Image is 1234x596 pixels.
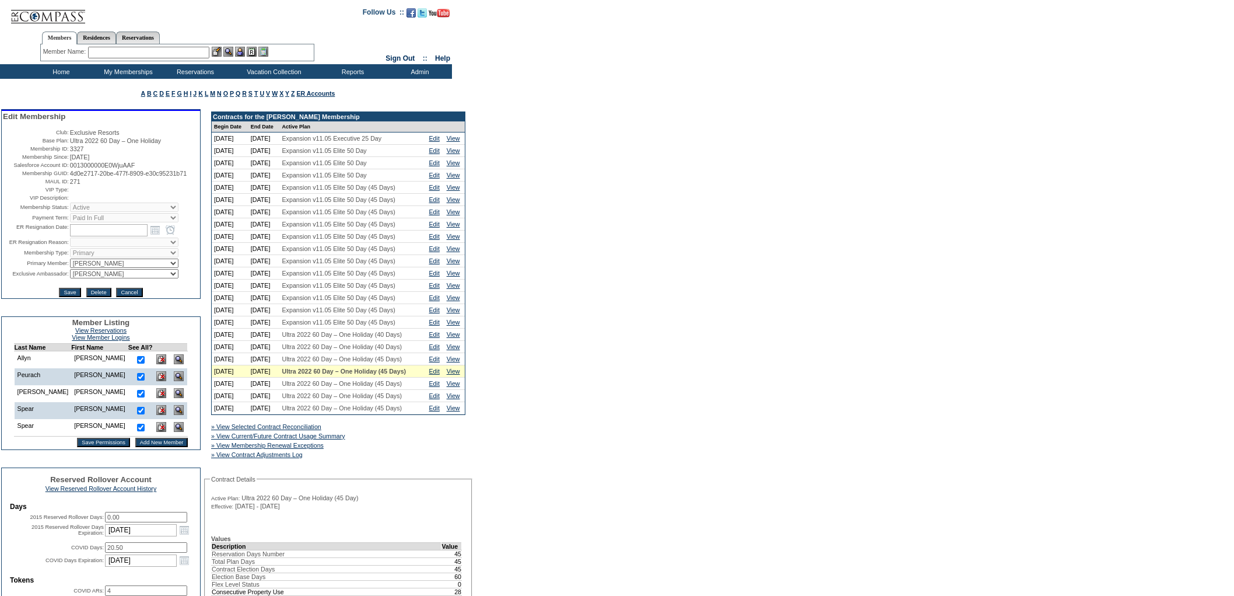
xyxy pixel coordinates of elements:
a: View [447,184,460,191]
a: S [248,90,253,97]
a: W [272,90,278,97]
img: b_edit.gif [212,47,222,57]
td: Value [441,542,462,550]
a: View [447,147,460,154]
a: View [447,380,460,387]
a: Open the calendar popup. [178,554,191,567]
label: 2015 Reserved Rollover Days Expiration: [31,524,104,536]
a: View [447,306,460,313]
img: Impersonate [235,47,245,57]
td: [DATE] [248,365,280,378]
td: Base Plan: [3,137,69,144]
td: [DATE] [248,329,280,341]
td: [DATE] [248,194,280,206]
a: View Member Logins [72,334,129,341]
td: Home [26,64,93,79]
input: Delete [86,288,111,297]
a: Edit [429,184,440,191]
span: Expansion v11.05 Elite 50 Day (45 Days) [282,233,395,240]
td: [DATE] [248,353,280,365]
a: V [266,90,270,97]
a: View [447,245,460,252]
td: VIP Description: [3,194,69,201]
td: Spear [14,419,71,437]
a: Edit [429,405,440,412]
span: Expansion v11.05 Elite 50 Day (45 Days) [282,282,395,289]
span: Expansion v11.05 Elite 50 Day (45 Days) [282,319,395,326]
td: [DATE] [248,157,280,169]
span: Ultra 2022 60 Day – One Holiday (40 Days) [282,343,402,350]
a: G [177,90,181,97]
img: Delete [156,422,166,432]
span: Expansion v11.05 Elite 50 Day (45 Days) [282,208,395,215]
a: View [447,368,460,375]
a: Edit [429,221,440,228]
td: Exclusive Ambassador: [3,269,69,278]
td: 0 [441,580,462,588]
span: Expansion v11.05 Elite 50 Day [282,172,367,179]
td: ER Resignation Date: [3,224,69,236]
label: COVID Days: [71,545,104,550]
td: Follow Us :: [363,7,404,21]
a: M [210,90,215,97]
td: [DATE] [248,133,280,145]
a: View [447,221,460,228]
td: [DATE] [248,267,280,280]
td: [DATE] [248,206,280,218]
td: [DATE] [248,169,280,182]
a: View Reservations [75,327,127,334]
td: Vacation Collection [227,64,318,79]
span: 271 [70,178,80,185]
span: Ultra 2022 60 Day – One Holiday (45 Days) [282,405,402,412]
a: View [447,355,460,363]
span: 0013000000E0WjuAAF [70,162,135,169]
a: View [447,405,460,412]
a: Edit [429,233,440,240]
td: 45 [441,557,462,565]
a: D [159,90,164,97]
span: 4d0e2717-20be-477f-8909-e30c95231b71 [70,170,187,177]
td: [DATE] [212,304,248,316]
a: Edit [429,392,440,399]
a: View [447,233,460,240]
td: Membership Since: [3,154,69,161]
input: Add New Member [135,438,188,447]
img: Delete [156,371,166,381]
span: Expansion v11.05 Elite 50 Day [282,159,367,166]
td: Payment Term: [3,213,69,222]
td: Days [10,503,192,511]
td: [DATE] [212,378,248,390]
td: [DATE] [248,218,280,231]
a: Residences [77,32,116,44]
b: Values [211,535,231,542]
td: [DATE] [248,280,280,292]
a: F [171,90,176,97]
td: [PERSON_NAME] [71,385,128,402]
td: 45 [441,565,462,573]
a: Edit [429,368,440,375]
img: Delete [156,405,166,415]
td: [DATE] [212,133,248,145]
a: View Reserved Rollover Account History [45,485,157,492]
td: [DATE] [212,341,248,353]
input: Cancel [116,288,142,297]
a: Edit [429,172,440,179]
label: COVID Days Expiration: [45,557,104,563]
td: [DATE] [248,316,280,329]
a: B [147,90,152,97]
span: Expansion v11.05 Elite 50 Day (45 Days) [282,294,395,301]
a: Edit [429,355,440,363]
td: End Date [248,121,280,133]
a: X [279,90,283,97]
a: Edit [429,319,440,326]
a: U [260,90,264,97]
a: View [447,294,460,301]
a: View [447,196,460,203]
a: J [193,90,197,97]
td: [DATE] [248,145,280,157]
a: » View Selected Contract Reconciliation [211,423,321,430]
td: First Name [71,344,128,351]
td: [PERSON_NAME] [71,419,128,437]
span: Ultra 2022 60 Day – One Holiday (45 Days) [282,368,406,375]
td: [DATE] [212,145,248,157]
